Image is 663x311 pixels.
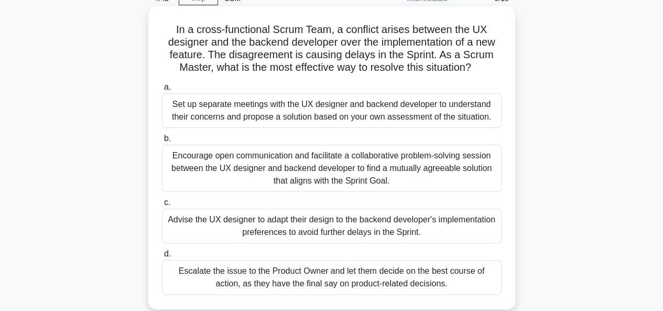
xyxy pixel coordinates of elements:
[162,145,502,192] div: Encourage open communication and facilitate a collaborative problem-solving session between the U...
[164,198,170,207] span: c.
[162,260,502,295] div: Escalate the issue to the Product Owner and let them decide on the best course of action, as they...
[161,23,503,74] h5: In a cross-functional Scrum Team, a conflict arises between the UX designer and the backend devel...
[164,82,171,91] span: a.
[164,134,171,143] span: b.
[164,249,171,258] span: d.
[162,93,502,128] div: Set up separate meetings with the UX designer and backend developer to understand their concerns ...
[162,209,502,243] div: Advise the UX designer to adapt their design to the backend developer's implementation preference...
